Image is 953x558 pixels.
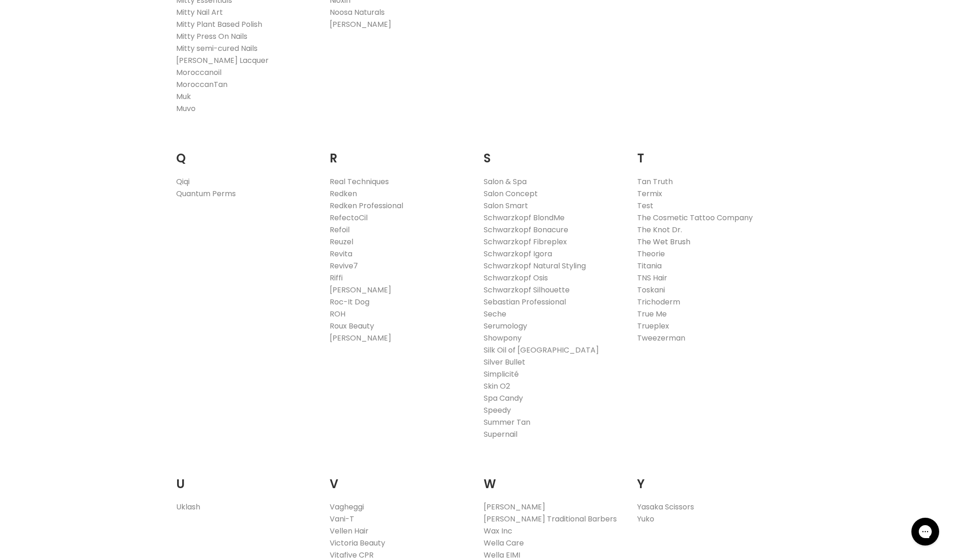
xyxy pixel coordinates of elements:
a: Test [637,200,653,211]
a: Quantum Perms [176,188,236,199]
a: The Wet Brush [637,236,690,247]
a: Schwarzkopf Fibreplex [484,236,567,247]
a: True Me [637,309,667,319]
a: Skin O2 [484,381,510,391]
a: Revita [330,248,352,259]
a: Real Techniques [330,176,389,187]
a: Showpony [484,333,522,343]
a: Schwarzkopf Natural Styling [484,260,586,271]
a: [PERSON_NAME] Lacquer [176,55,269,66]
a: Trueplex [637,321,669,331]
a: Salon Smart [484,200,528,211]
a: [PERSON_NAME] [484,502,545,512]
a: [PERSON_NAME] [330,285,391,295]
a: Trichoderm [637,297,680,307]
a: MoroccanTan [176,79,227,90]
a: Roux Beauty [330,321,374,331]
a: The Knot Dr. [637,224,682,235]
a: Yasaka Scissors [637,502,694,512]
a: Yuko [637,514,654,524]
a: Vagheggi [330,502,364,512]
a: Muk [176,91,191,102]
a: Wax Inc [484,526,512,536]
a: Riffi [330,273,343,283]
a: Titania [637,260,662,271]
a: Reuzel [330,236,353,247]
h2: W [484,463,624,494]
a: Redken Professional [330,200,403,211]
a: Schwarzkopf Silhouette [484,285,570,295]
a: [PERSON_NAME] [330,333,391,343]
a: Mitty Plant Based Polish [176,19,262,30]
a: Tan Truth [637,176,673,187]
a: Simplicité [484,369,519,379]
a: Schwarzkopf Igora [484,248,552,259]
a: Noosa Naturals [330,7,385,18]
a: Speedy [484,405,511,415]
a: Vani-T [330,514,354,524]
a: Spa Candy [484,393,523,403]
a: Refoil [330,224,350,235]
a: Mitty semi-cured Nails [176,43,258,54]
h2: R [330,137,470,168]
a: Salon Concept [484,188,538,199]
h2: T [637,137,777,168]
a: Uklash [176,502,200,512]
h2: Q [176,137,316,168]
a: Schwarzkopf Osis [484,273,548,283]
a: Seche [484,309,506,319]
a: Supernail [484,429,517,440]
a: Qiqi [176,176,190,187]
iframe: Gorgias live chat messenger [907,515,944,549]
a: Moroccanoil [176,67,221,78]
h2: U [176,463,316,494]
a: Mitty Press On Nails [176,31,247,42]
a: The Cosmetic Tattoo Company [637,212,753,223]
h2: S [484,137,624,168]
a: Tweezerman [637,333,685,343]
a: Vellen Hair [330,526,369,536]
a: Roc-It Dog [330,297,369,307]
h2: V [330,463,470,494]
a: Serumology [484,321,527,331]
a: Salon & Spa [484,176,527,187]
a: [PERSON_NAME] Traditional Barbers [484,514,617,524]
a: Mitty Nail Art [176,7,223,18]
a: Muvo [176,103,196,114]
a: Schwarzkopf Bonacure [484,224,568,235]
a: TNS Hair [637,273,667,283]
a: [PERSON_NAME] [330,19,391,30]
a: Sebastian Professional [484,297,566,307]
a: ROH [330,309,345,319]
a: Silk Oil of [GEOGRAPHIC_DATA] [484,345,599,355]
a: Schwarzkopf BlondMe [484,212,565,223]
a: Revive7 [330,260,358,271]
a: Theorie [637,248,665,259]
a: Termix [637,188,662,199]
a: Redken [330,188,357,199]
a: Victoria Beauty [330,538,385,548]
a: Summer Tan [484,417,530,428]
h2: Y [637,463,777,494]
a: Silver Bullet [484,357,525,367]
a: Wella Care [484,538,524,548]
a: RefectoCil [330,212,368,223]
a: Toskani [637,285,665,295]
